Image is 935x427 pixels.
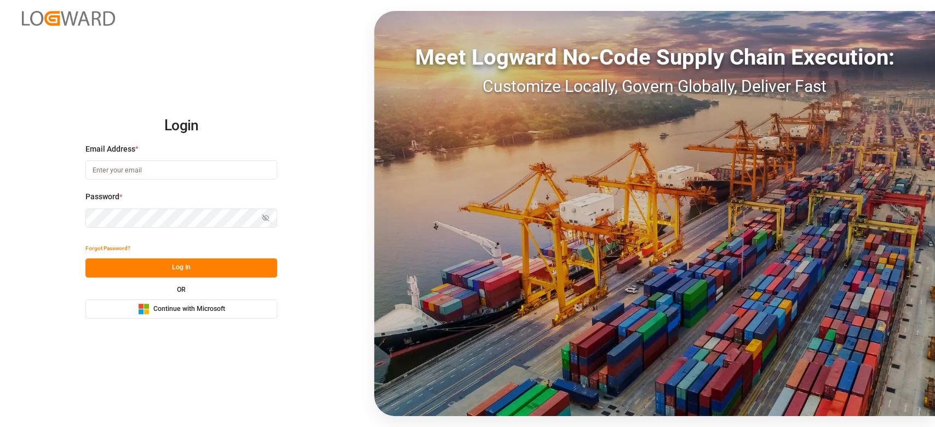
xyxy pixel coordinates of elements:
[85,191,119,203] span: Password
[85,258,277,278] button: Log In
[153,304,225,314] span: Continue with Microsoft
[22,11,115,26] img: Logward_new_orange.png
[177,286,186,293] small: OR
[374,41,935,74] div: Meet Logward No-Code Supply Chain Execution:
[85,143,135,155] span: Email Address
[85,108,277,143] h2: Login
[374,74,935,99] div: Customize Locally, Govern Globally, Deliver Fast
[85,160,277,180] input: Enter your email
[85,299,277,319] button: Continue with Microsoft
[85,239,130,258] button: Forgot Password?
